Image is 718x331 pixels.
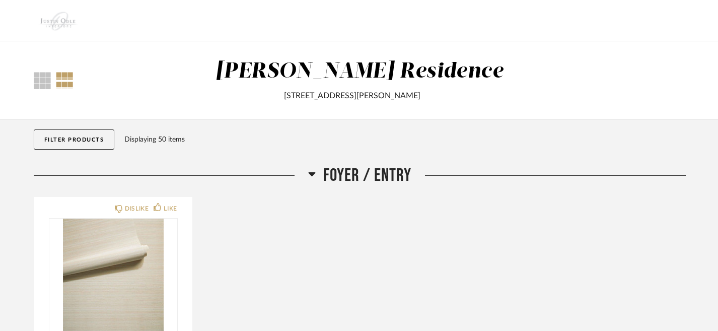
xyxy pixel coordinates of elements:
div: [STREET_ADDRESS][PERSON_NAME] [145,90,560,102]
div: LIKE [164,204,177,214]
div: DISLIKE [125,204,149,214]
img: 9d19dfaf-09eb-4c23-9431-b2a4721d250c.jpg [34,1,86,41]
button: Filter Products [34,129,115,150]
span: Foyer / Entry [323,165,411,186]
div: Displaying 50 items [124,134,681,145]
div: [PERSON_NAME] Residence [216,61,504,82]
